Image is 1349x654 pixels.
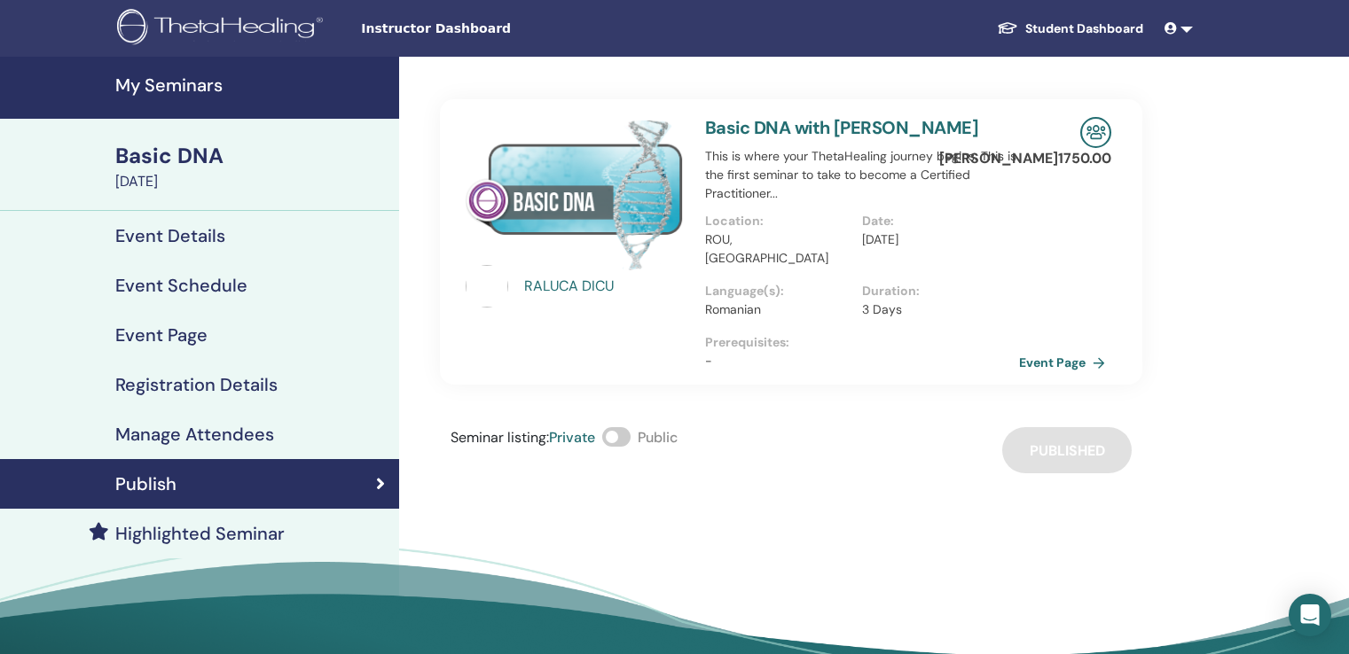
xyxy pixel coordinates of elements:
a: Basic DNA with [PERSON_NAME] [705,116,978,139]
h4: Event Details [115,225,225,246]
p: Language(s) : [705,282,851,300]
a: RALUCA DICU [524,276,688,297]
img: graduation-cap-white.svg [997,20,1018,35]
div: Open Intercom Messenger [1289,594,1331,636]
p: Date : [862,212,1008,230]
p: Location : [705,212,851,230]
p: [DATE] [862,230,1008,249]
p: 3 Days [862,300,1008,319]
span: Public [638,428,678,447]
a: Student Dashboard [983,12,1157,45]
h4: Manage Attendees [115,424,274,445]
div: Basic DNA [115,141,388,171]
p: Duration : [862,282,1008,300]
p: ROU, [GEOGRAPHIC_DATA] [705,230,851,268]
p: Prerequisites : [705,333,1019,352]
h4: Registration Details [115,374,278,395]
h4: Event Page [115,324,208,346]
p: - [705,352,1019,370]
img: Basic DNA [466,117,684,270]
span: Seminar listing : [451,428,549,447]
p: This is where your ThetaHealing journey begins. This is the first seminar to take to become a Cer... [705,147,1019,203]
img: In-Person Seminar [1080,117,1111,148]
p: [PERSON_NAME] 1750.00 [939,148,1111,169]
span: Instructor Dashboard [361,19,627,38]
h4: Event Schedule [115,275,247,296]
p: Romanian [705,300,851,319]
span: Private [549,428,595,447]
img: logo.png [117,9,329,49]
a: Event Page [1019,349,1112,376]
h4: Publish [115,473,176,494]
a: Basic DNA[DATE] [105,141,399,192]
div: [DATE] [115,171,388,192]
h4: My Seminars [115,74,388,96]
h4: Highlighted Seminar [115,523,285,544]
